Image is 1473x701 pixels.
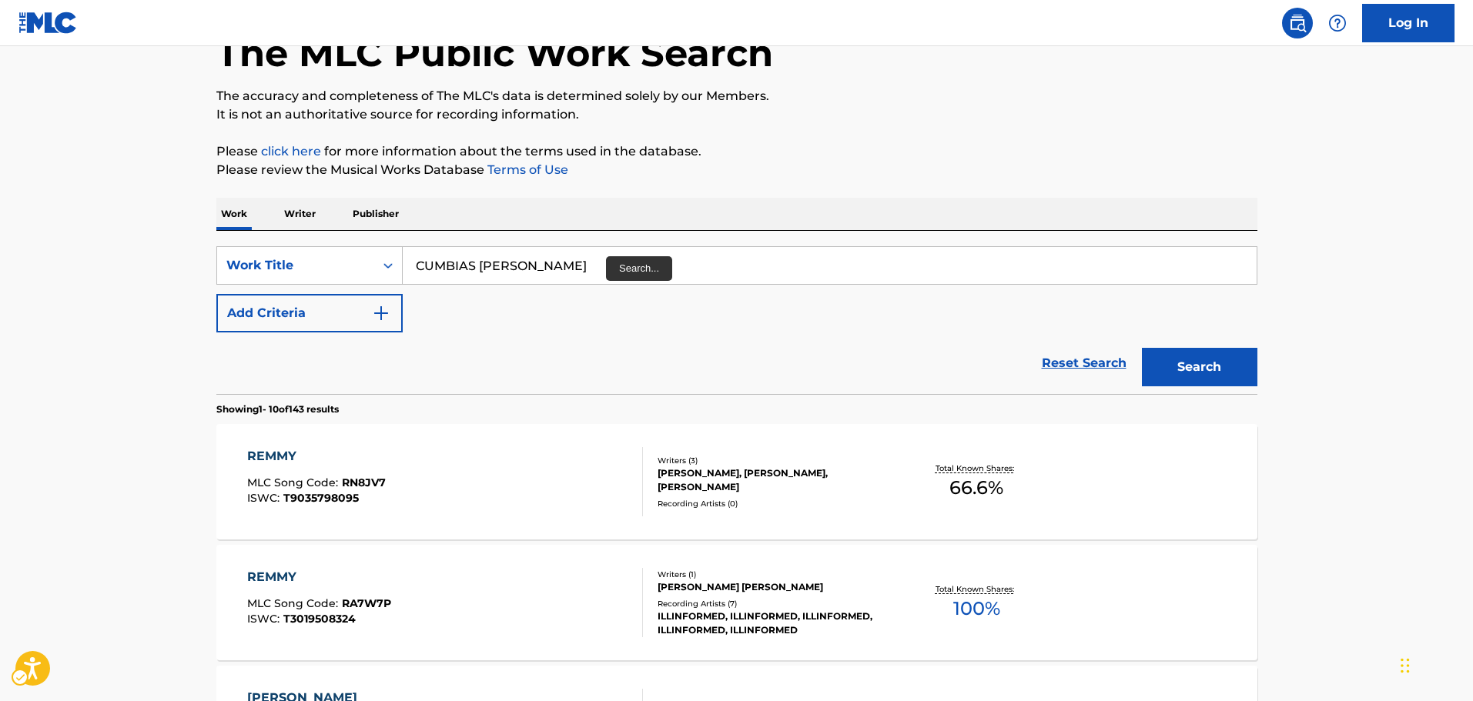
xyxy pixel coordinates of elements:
[936,583,1018,595] p: Total Known Shares:
[372,304,390,322] img: 9d2ae6d4665cec9f34b9.svg
[1288,14,1307,32] img: search
[953,595,1000,623] span: 100 %
[658,580,890,594] div: [PERSON_NAME] [PERSON_NAME]
[247,596,342,610] span: MLC Song Code :
[18,12,78,34] img: MLC Logo
[247,476,342,489] span: MLC Song Code :
[247,612,283,626] span: ISWC :
[658,466,890,494] div: [PERSON_NAME], [PERSON_NAME], [PERSON_NAME]
[1328,14,1347,32] img: help
[658,609,890,637] div: ILLINFORMED, ILLINFORMED, ILLINFORMED, ILLINFORMED, ILLINFORMED
[261,144,321,159] a: click here
[226,256,365,275] div: Work Title
[374,247,402,284] div: On
[658,569,890,580] div: Writers ( 1 )
[1142,348,1257,386] button: Search
[348,198,403,230] p: Publisher
[247,491,283,505] span: ISWC :
[216,161,1257,179] p: Please review the Musical Works Database
[216,142,1257,161] p: Please for more information about the terms used in the database.
[216,105,1257,124] p: It is not an authoritative source for recording information.
[936,462,1018,474] p: Total Known Shares:
[283,612,356,626] span: T3019508324
[342,596,391,610] span: RA7W7P
[283,491,359,505] span: T9035798095
[216,87,1257,105] p: The accuracy and completeness of The MLC's data is determined solely by our Members.
[216,198,252,230] p: Work
[247,447,386,466] div: REMMY
[403,247,1257,284] input: Search...
[216,246,1257,394] form: Search Form
[216,294,403,332] button: Add Criteria
[1396,627,1473,701] iframe: Hubspot Iframe | Chat Widget
[1401,643,1410,689] div: Arrastrar
[658,455,890,466] div: Writers ( 3 )
[484,162,568,177] a: Terms of Use
[1034,346,1134,380] a: Reset Search
[216,402,339,416] p: Showing 1 - 10 of 143 results
[658,598,890,609] div: Recording Artists ( 7 )
[216,424,1257,539] a: REMMYMLC Song Code:RN8JV7ISWC:T9035798095Writers (3)[PERSON_NAME], [PERSON_NAME], [PERSON_NAME]Re...
[949,474,1003,502] span: 66.6 %
[247,568,391,586] div: REMMY
[658,498,890,509] div: Recording Artists ( 0 )
[342,476,386,489] span: RN8JV7
[1362,4,1455,42] a: Log In
[1396,627,1473,701] div: Widget de chat
[280,198,320,230] p: Writer
[216,30,773,76] h1: The MLC Public Work Search
[216,545,1257,660] a: REMMYMLC Song Code:RA7W7PISWC:T3019508324Writers (1)[PERSON_NAME] [PERSON_NAME]Recording Artists ...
